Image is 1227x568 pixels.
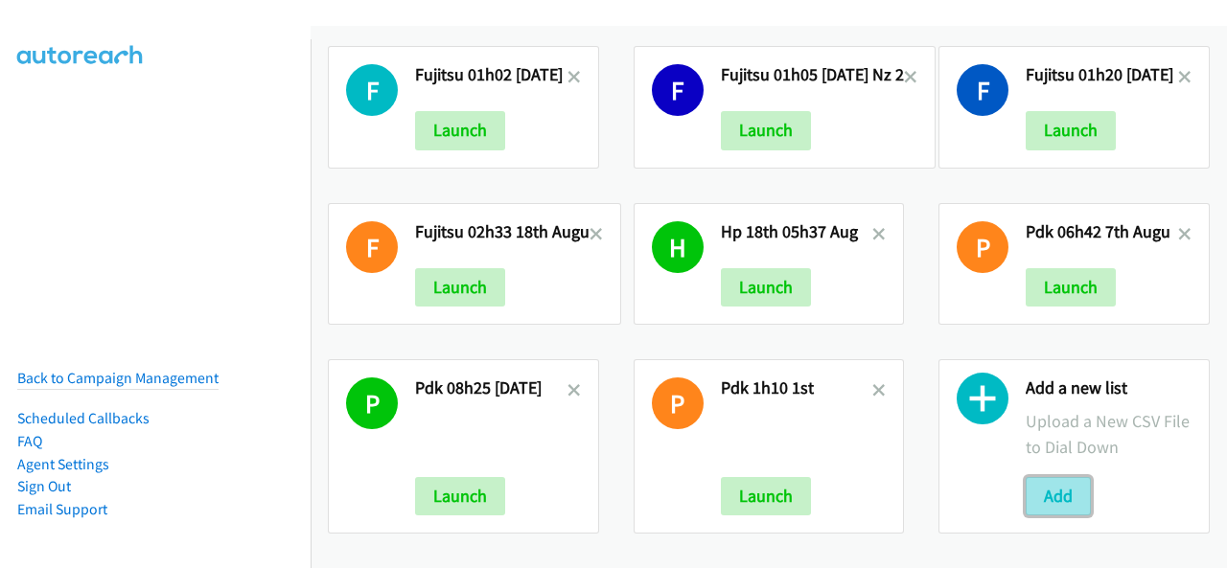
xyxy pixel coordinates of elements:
[17,455,109,473] a: Agent Settings
[721,221,873,243] h2: Hp 18th 05h37 Aug
[957,64,1008,116] h1: F
[1026,64,1178,86] h2: Fujitsu 01h20 [DATE]
[415,477,505,515] button: Launch
[17,409,150,427] a: Scheduled Callbacks
[721,268,811,307] button: Launch
[652,377,704,429] h1: P
[1026,377,1192,399] h2: Add a new list
[1026,111,1116,149] button: Launch
[415,377,567,399] h2: Pdk 08h25 [DATE]
[652,64,704,116] h1: F
[415,268,505,307] button: Launch
[17,432,42,450] a: FAQ
[652,221,704,273] h1: H
[346,221,398,273] h1: F
[17,369,219,387] a: Back to Campaign Management
[1026,268,1116,307] button: Launch
[721,64,904,86] h2: Fujitsu 01h05 [DATE] Nz 2
[721,377,873,399] h2: Pdk 1h10 1st
[721,477,811,515] button: Launch
[17,500,107,518] a: Email Support
[1026,221,1178,243] h2: Pdk 06h42 7th Augu
[415,111,505,149] button: Launch
[346,377,398,429] h1: P
[415,221,590,243] h2: Fujitsu 02h33 18th Augu
[721,111,811,149] button: Launch
[1026,408,1192,460] p: Upload a New CSV File to Dial Down
[17,477,71,495] a: Sign Out
[346,64,398,116] h1: F
[1026,477,1091,515] button: Add
[957,221,1008,273] h1: P
[415,64,567,86] h2: Fujitsu 01h02 [DATE]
